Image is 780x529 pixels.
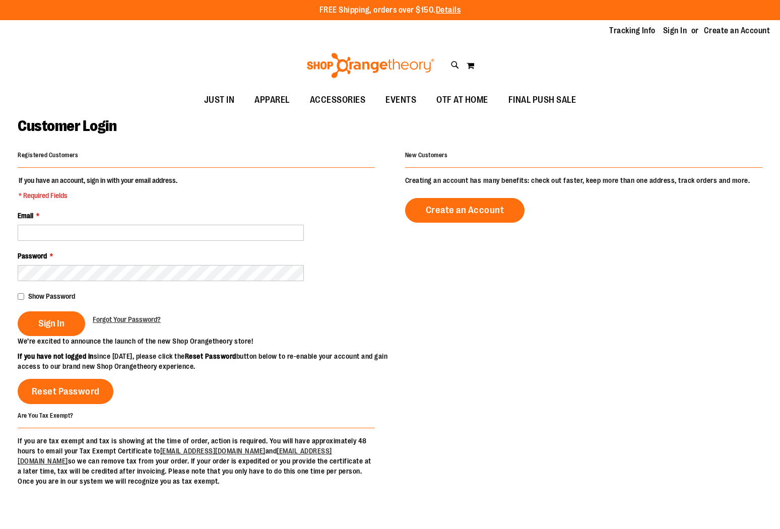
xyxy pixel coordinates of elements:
strong: If you have not logged in [18,352,94,360]
strong: Reset Password [185,352,236,360]
span: Create an Account [426,205,504,216]
span: Sign In [38,318,64,329]
span: FINAL PUSH SALE [508,89,576,111]
p: Creating an account has many benefits: check out faster, keep more than one address, track orders... [405,175,762,185]
span: Forgot Your Password? [93,315,161,323]
a: [EMAIL_ADDRESS][DOMAIN_NAME] [160,447,266,455]
strong: Are You Tax Exempt? [18,412,74,419]
a: EVENTS [375,89,426,112]
a: ACCESSORIES [300,89,376,112]
span: EVENTS [385,89,416,111]
a: OTF AT HOME [426,89,498,112]
strong: New Customers [405,152,448,159]
a: Tracking Info [609,25,656,36]
span: OTF AT HOME [436,89,488,111]
span: ACCESSORIES [310,89,366,111]
span: JUST IN [204,89,235,111]
p: FREE Shipping, orders over $150. [319,5,461,16]
span: Reset Password [32,386,100,397]
a: APPAREL [244,89,300,112]
a: Create an Account [704,25,770,36]
a: Sign In [663,25,687,36]
span: * Required Fields [19,190,177,201]
a: Reset Password [18,379,113,404]
button: Sign In [18,311,85,336]
strong: Registered Customers [18,152,78,159]
p: since [DATE], please click the button below to re-enable your account and gain access to our bran... [18,351,390,371]
span: Customer Login [18,117,116,135]
a: FINAL PUSH SALE [498,89,587,112]
a: Create an Account [405,198,525,223]
img: Shop Orangetheory [305,53,436,78]
p: We’re excited to announce the launch of the new Shop Orangetheory store! [18,336,390,346]
span: APPAREL [254,89,290,111]
span: Email [18,212,33,220]
span: Password [18,252,47,260]
legend: If you have an account, sign in with your email address. [18,175,178,201]
a: Details [436,6,461,15]
a: Forgot Your Password? [93,314,161,324]
p: If you are tax exempt and tax is showing at the time of order, action is required. You will have ... [18,436,375,486]
span: Show Password [28,292,75,300]
a: JUST IN [194,89,245,112]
